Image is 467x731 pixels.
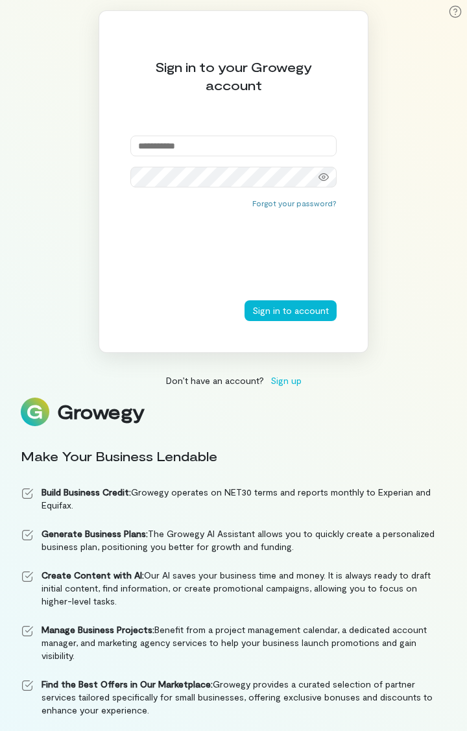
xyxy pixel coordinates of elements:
img: Logo [21,398,49,426]
div: Sign in to your Growegy account [130,58,337,94]
strong: Generate Business Plans: [42,528,148,539]
li: Our AI saves your business time and money. It is always ready to draft initial content, find info... [21,569,446,608]
li: Growegy provides a curated selection of partner services tailored specifically for small business... [21,678,446,717]
span: Sign up [270,374,302,387]
strong: Create Content with AI: [42,569,144,581]
li: The Growegy AI Assistant allows you to quickly create a personalized business plan, positioning y... [21,527,446,553]
li: Benefit from a project management calendar, a dedicated account manager, and marketing agency ser... [21,623,446,662]
strong: Manage Business Projects: [42,624,154,635]
strong: Build Business Credit: [42,486,131,497]
strong: Find the Best Offers in Our Marketplace: [42,678,213,689]
button: Sign in to account [245,300,337,321]
div: Growegy [57,401,144,423]
div: Don’t have an account? [99,374,368,387]
button: Forgot your password? [252,198,337,208]
li: Growegy operates on NET30 terms and reports monthly to Experian and Equifax. [21,486,446,512]
div: Make Your Business Lendable [21,447,446,465]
